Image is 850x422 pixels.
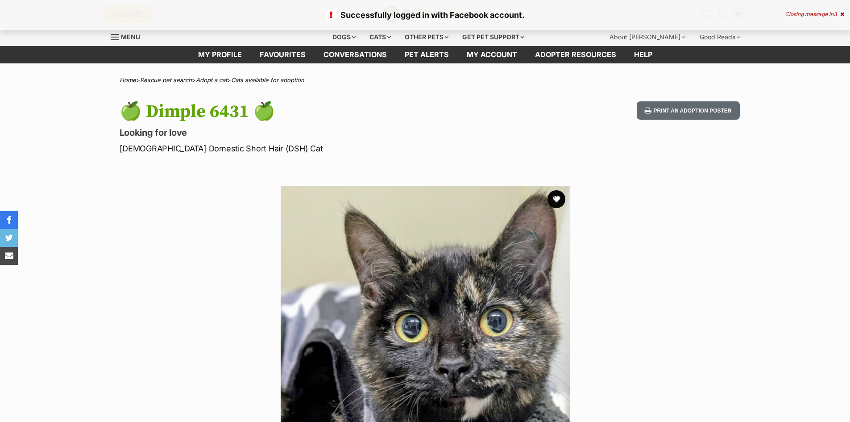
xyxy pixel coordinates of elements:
button: Print an adoption poster [637,101,739,120]
div: > > > [97,77,753,84]
div: About [PERSON_NAME] [603,28,692,46]
a: conversations [315,46,396,63]
div: Closing message in [785,11,844,17]
h1: 🍏 Dimple 6431 🍏 [120,101,497,122]
span: Menu [121,33,140,41]
a: Adopter resources [526,46,625,63]
div: Other pets [398,28,455,46]
button: favourite [547,190,565,208]
a: Menu [111,28,146,44]
a: Favourites [251,46,315,63]
div: Dogs [326,28,362,46]
span: 3 [833,11,837,17]
a: Help [625,46,661,63]
a: Adopt a cat [196,76,227,84]
a: Pet alerts [396,46,458,63]
p: [DEMOGRAPHIC_DATA] Domestic Short Hair (DSH) Cat [120,142,497,155]
a: My profile [189,46,251,63]
a: Rescue pet search [140,76,192,84]
a: My account [458,46,526,63]
div: Good Reads [693,28,746,46]
div: Cats [363,28,397,46]
p: Successfully logged in with Facebook account. [9,9,841,21]
a: Home [120,76,136,84]
p: Looking for love [120,126,497,139]
a: Cats available for adoption [231,76,304,84]
div: Get pet support [456,28,531,46]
